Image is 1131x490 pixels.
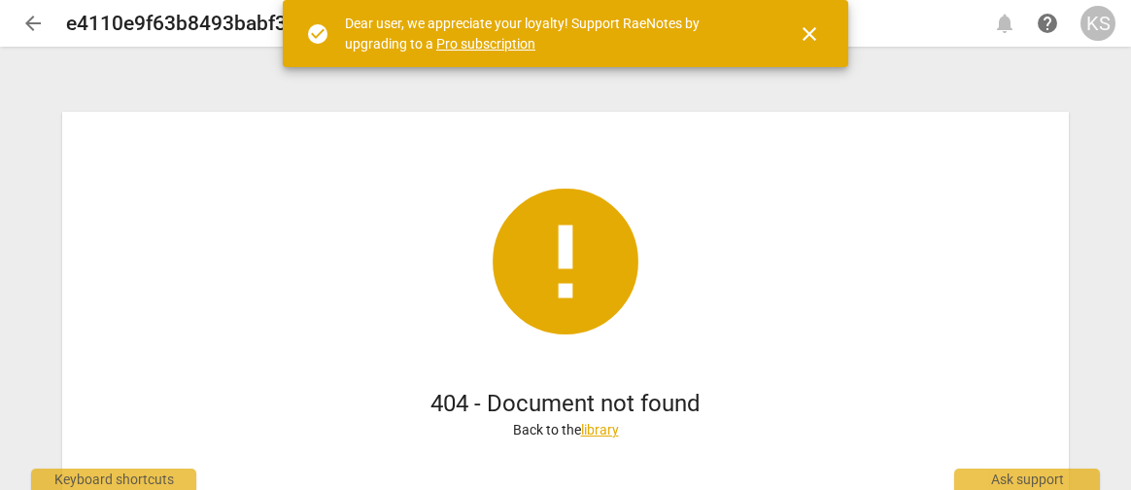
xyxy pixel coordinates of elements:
div: Keyboard shortcuts [31,469,196,490]
button: Close [786,11,833,57]
div: Dear user, we appreciate your loyalty! Support RaeNotes by upgrading to a [345,14,763,53]
h1: 404 - Document not found [430,388,701,420]
a: Pro subscription [436,36,535,52]
span: arrow_back [21,12,45,35]
span: error [478,174,653,349]
span: help [1036,12,1059,35]
h2: e4110e9f63b8493babf3c9174c6cfbe0 [66,12,418,36]
a: library [581,422,619,437]
span: check_circle [306,22,329,46]
p: Back to the [513,420,619,440]
button: KS [1080,6,1115,41]
div: Ask support [954,469,1100,490]
a: Help [1030,6,1065,41]
span: close [798,22,821,46]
